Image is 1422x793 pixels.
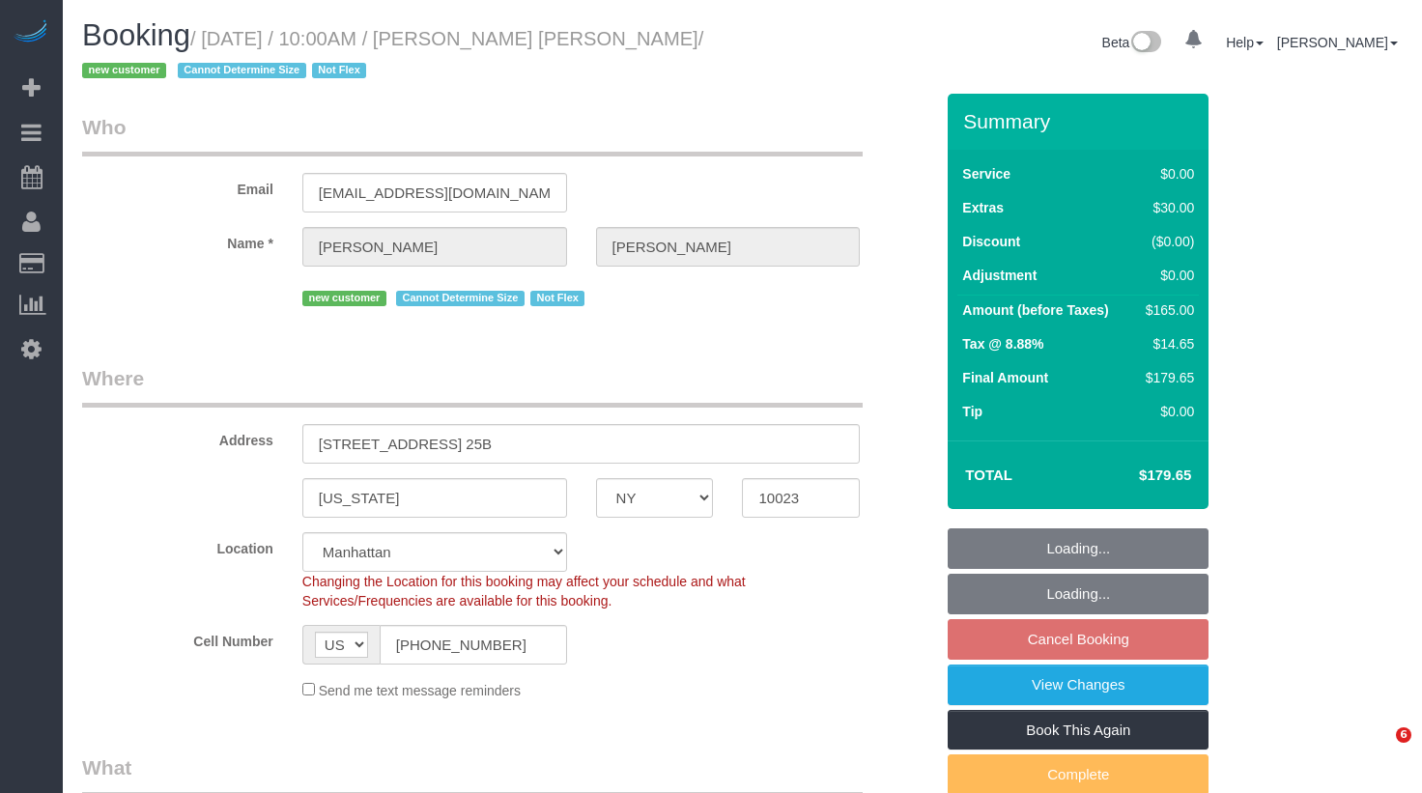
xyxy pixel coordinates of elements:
input: Last Name [596,227,861,267]
legend: Who [82,113,863,156]
img: Automaid Logo [12,19,50,46]
label: Service [962,164,1010,184]
div: $14.65 [1138,334,1194,354]
a: [PERSON_NAME] [1277,35,1398,50]
label: Location [68,532,288,558]
label: Discount [962,232,1020,251]
label: Email [68,173,288,199]
div: $179.65 [1138,368,1194,387]
span: Booking [82,18,190,52]
div: $30.00 [1138,198,1194,217]
span: Not Flex [312,63,367,78]
span: Cannot Determine Size [396,291,525,306]
label: Adjustment [962,266,1037,285]
span: Send me text message reminders [319,683,521,698]
label: Cell Number [68,625,288,651]
label: Extras [962,198,1004,217]
div: $165.00 [1138,300,1194,320]
input: City [302,478,567,518]
span: 6 [1396,727,1411,743]
h4: $179.65 [1081,467,1191,484]
div: ($0.00) [1138,232,1194,251]
label: Name * [68,227,288,253]
span: new customer [82,63,166,78]
a: View Changes [948,665,1209,705]
label: Amount (before Taxes) [962,300,1108,320]
span: Changing the Location for this booking may affect your schedule and what Services/Frequencies are... [302,574,746,609]
label: Tax @ 8.88% [962,334,1043,354]
span: new customer [302,291,386,306]
small: / [DATE] / 10:00AM / [PERSON_NAME] [PERSON_NAME] [82,28,703,82]
span: Not Flex [530,291,585,306]
input: First Name [302,227,567,267]
a: Book This Again [948,710,1209,751]
a: Beta [1102,35,1162,50]
label: Address [68,424,288,450]
a: Help [1226,35,1264,50]
input: Email [302,173,567,212]
label: Tip [962,402,982,421]
input: Cell Number [380,625,567,665]
span: Cannot Determine Size [178,63,306,78]
div: $0.00 [1138,164,1194,184]
img: New interface [1129,31,1161,56]
label: Final Amount [962,368,1048,387]
legend: Where [82,364,863,408]
iframe: Intercom live chat [1356,727,1403,774]
strong: Total [965,467,1012,483]
div: $0.00 [1138,402,1194,421]
div: $0.00 [1138,266,1194,285]
h3: Summary [963,110,1199,132]
input: Zip Code [742,478,860,518]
